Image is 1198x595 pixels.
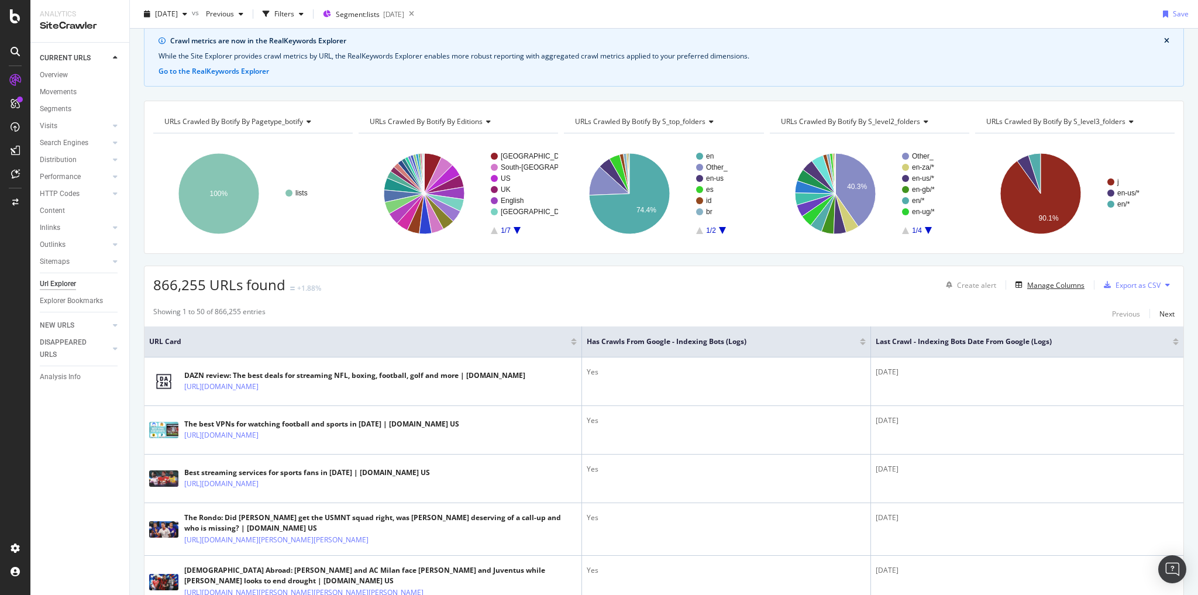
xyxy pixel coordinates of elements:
[564,143,763,245] div: A chart.
[781,116,920,126] span: URLs Crawled By Botify By s_level2_folders
[290,287,295,290] img: Equal
[192,8,201,18] span: vs
[162,112,342,131] h4: URLs Crawled By Botify By pagetype_botify
[184,429,259,441] a: [URL][DOMAIN_NAME]
[847,183,867,191] text: 40.3%
[40,239,109,251] a: Outlinks
[587,415,866,426] div: Yes
[40,319,74,332] div: NEW URLS
[149,574,178,590] img: main image
[40,256,70,268] div: Sitemaps
[201,5,248,23] button: Previous
[336,9,380,19] span: Segment: lists
[575,116,705,126] span: URLs Crawled By Botify By s_top_folders
[40,52,91,64] div: CURRENT URLS
[40,222,109,234] a: Inlinks
[40,319,109,332] a: NEW URLS
[40,295,103,307] div: Explorer Bookmarks
[149,521,178,538] img: main image
[779,112,959,131] h4: URLs Crawled By Botify By s_level2_folders
[975,143,1175,245] svg: A chart.
[40,336,99,361] div: DISAPPEARED URLS
[359,143,558,245] div: A chart.
[1099,276,1161,294] button: Export as CSV
[1027,280,1085,290] div: Manage Columns
[706,208,712,216] text: br
[876,513,1179,523] div: [DATE]
[636,206,656,214] text: 74.4%
[40,9,120,19] div: Analytics
[40,336,109,361] a: DISAPPEARED URLS
[501,163,594,171] text: South-[GEOGRAPHIC_DATA]
[912,174,934,183] text: en-us/*
[40,19,120,33] div: SiteCrawler
[40,371,81,383] div: Analysis Info
[184,513,577,534] div: The Rondo: Did [PERSON_NAME] get the USMNT squad right, was [PERSON_NAME] deserving of a call-up ...
[40,103,121,115] a: Segments
[1173,9,1189,19] div: Save
[501,152,574,160] text: [GEOGRAPHIC_DATA]
[876,415,1179,426] div: [DATE]
[184,534,369,546] a: [URL][DOMAIN_NAME][PERSON_NAME][PERSON_NAME]
[706,152,714,160] text: en
[912,226,922,235] text: 1/4
[40,86,77,98] div: Movements
[40,137,109,149] a: Search Engines
[40,205,65,217] div: Content
[1117,178,1119,186] text: j
[1117,189,1140,197] text: en-us/*
[912,163,934,171] text: en-za/*
[770,143,969,245] svg: A chart.
[144,26,1184,87] div: info banner
[501,174,511,183] text: US
[184,419,459,429] div: The best VPNs for watching football and sports in [DATE] | [DOMAIN_NAME] US
[912,152,934,160] text: Other_
[40,278,121,290] a: Url Explorer
[295,189,308,197] text: lists
[40,52,109,64] a: CURRENT URLS
[367,112,548,131] h4: URLs Crawled By Botify By editions
[149,336,568,347] span: URL Card
[274,9,294,19] div: Filters
[40,69,121,81] a: Overview
[40,103,71,115] div: Segments
[40,137,88,149] div: Search Engines
[40,154,77,166] div: Distribution
[184,478,259,490] a: [URL][DOMAIN_NAME]
[941,276,996,294] button: Create alert
[40,239,66,251] div: Outlinks
[587,367,866,377] div: Yes
[201,9,234,19] span: Previous
[876,464,1179,474] div: [DATE]
[170,36,1164,46] div: Crawl metrics are now in the RealKeywords Explorer
[184,370,525,381] div: DAZN review: The best deals for streaming NFL, boxing, football, golf and more | [DOMAIN_NAME]
[501,185,511,194] text: UK
[40,69,68,81] div: Overview
[587,336,842,347] span: Has Crawls from Google - Indexing Bots (Logs)
[912,185,935,194] text: en-gb/*
[1158,5,1189,23] button: Save
[40,188,80,200] div: HTTP Codes
[876,367,1179,377] div: [DATE]
[383,9,404,19] div: [DATE]
[1159,307,1175,321] button: Next
[155,9,178,19] span: 2025 Oct. 3rd
[40,120,109,132] a: Visits
[1161,33,1172,49] button: close banner
[1116,280,1161,290] div: Export as CSV
[184,565,577,586] div: [DEMOGRAPHIC_DATA] Abroad: [PERSON_NAME] and AC Milan face [PERSON_NAME] and Juventus while [PERS...
[706,185,714,194] text: es
[40,120,57,132] div: Visits
[986,116,1125,126] span: URLs Crawled By Botify By s_level3_folders
[1112,307,1140,321] button: Previous
[153,275,285,294] span: 866,255 URLs found
[501,208,574,216] text: [GEOGRAPHIC_DATA]
[1112,309,1140,319] div: Previous
[1011,278,1085,292] button: Manage Columns
[587,513,866,523] div: Yes
[984,112,1164,131] h4: URLs Crawled By Botify By s_level3_folders
[159,66,269,77] button: Go to the RealKeywords Explorer
[164,116,303,126] span: URLs Crawled By Botify By pagetype_botify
